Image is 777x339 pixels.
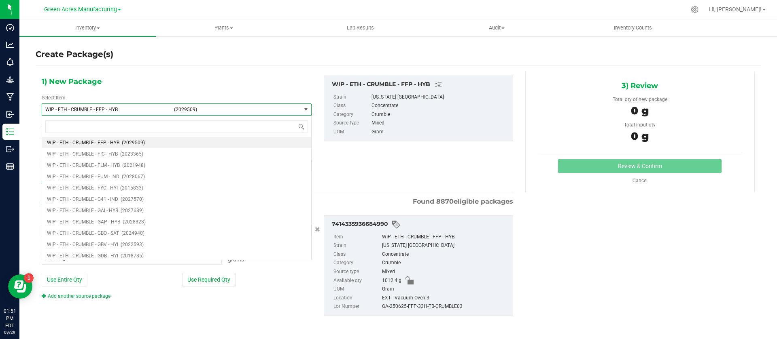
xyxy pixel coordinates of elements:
label: Source type [333,267,380,276]
span: (2029509) [174,107,298,112]
inline-svg: Grow [6,76,14,84]
label: Category [333,110,370,119]
span: 3) Review [622,80,658,92]
label: Lot Number [333,302,380,311]
div: [US_STATE] [GEOGRAPHIC_DATA] [372,93,508,102]
span: 1) New Package [42,76,102,88]
span: Found eligible packages [413,197,513,206]
span: 0 g [631,130,649,143]
inline-svg: Outbound [6,145,14,153]
label: Strain [333,241,380,250]
a: Add another source package [42,293,110,299]
label: Source type [333,119,370,128]
label: Select Item [42,94,66,101]
a: Plants [156,19,292,36]
span: 8870 [436,198,454,205]
button: Cancel button [312,224,323,236]
span: select [301,104,311,115]
inline-svg: Analytics [6,41,14,49]
button: Use Required Qty [182,273,236,286]
label: Location [333,294,380,303]
inline-svg: Inventory [6,128,14,136]
div: Manage settings [690,6,700,13]
div: Concentrate [372,101,508,110]
span: 0 g [631,104,649,117]
label: Class [333,101,370,110]
iframe: Resource center [8,274,32,299]
div: WIP - ETH - CRUMBLE - FFP - HYB [332,80,509,90]
div: Mixed [372,119,508,128]
span: Plants [156,24,292,32]
span: Inventory [19,24,156,32]
div: Gram [372,128,508,137]
span: Grams [228,256,244,263]
label: Item [333,233,380,242]
h4: Create Package(s) [36,48,113,60]
div: Mixed [382,267,509,276]
inline-svg: Reports [6,162,14,171]
div: EXT - Vacuum Oven 3 [382,294,509,303]
div: Crumble [372,110,508,119]
span: Green Acres Manufacturing [44,6,117,13]
a: Audit [429,19,565,36]
label: Available qty [333,276,380,285]
button: Review & Confirm [558,159,722,173]
span: Total qty of new package [613,97,667,102]
p: 01:51 PM EDT [4,307,16,329]
label: Category [333,259,380,267]
label: Class [333,250,380,259]
inline-svg: Monitoring [6,58,14,66]
span: Hi, [PERSON_NAME]! [709,6,762,13]
a: Lab Results [292,19,429,36]
a: Inventory Counts [565,19,701,36]
span: WIP - ETH - CRUMBLE - FFP - HYB [45,107,169,112]
iframe: Resource center unread badge [24,273,34,283]
div: WIP - ETH - CRUMBLE - FFP - HYB [382,233,509,242]
div: Gram [382,285,509,294]
span: Lab Results [336,24,385,32]
label: UOM [333,128,370,137]
button: Use Entire Qty [42,273,87,286]
span: 1012.4 g [382,276,401,285]
inline-svg: Manufacturing [6,93,14,101]
div: 7414335936684990 [332,220,509,230]
label: Strain [333,93,370,102]
a: Cancel [633,178,647,183]
span: Audit [429,24,565,32]
div: [US_STATE] [GEOGRAPHIC_DATA] [382,241,509,250]
p: 09/29 [4,329,16,335]
span: Inventory Counts [603,24,663,32]
span: Total input qty [624,122,656,128]
div: GA-250625-FFP-33H-TB-CRUMBLE03 [382,302,509,311]
a: Inventory [19,19,156,36]
div: Concentrate [382,250,509,259]
inline-svg: Inbound [6,110,14,118]
label: UOM [333,285,380,294]
inline-svg: Dashboard [6,23,14,32]
div: Crumble [382,259,509,267]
